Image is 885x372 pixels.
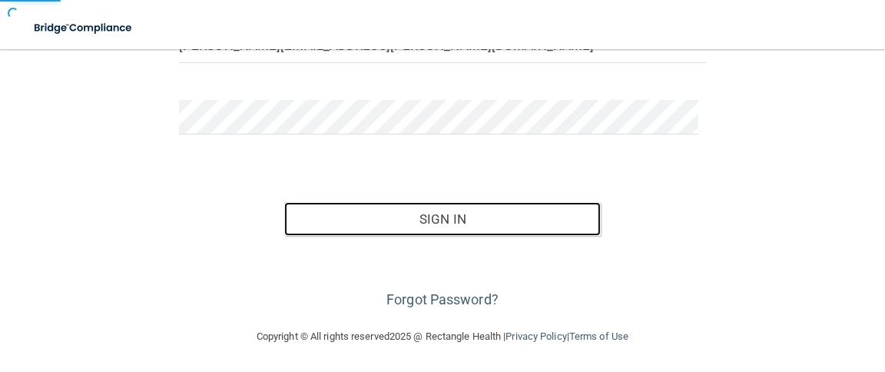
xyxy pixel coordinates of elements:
button: Sign In [284,202,601,236]
img: bridge_compliance_login_screen.278c3ca4.svg [23,12,144,44]
a: Privacy Policy [505,330,566,342]
a: Terms of Use [569,330,628,342]
div: Copyright © All rights reserved 2025 @ Rectangle Health | | [162,312,723,361]
a: Forgot Password? [386,291,499,307]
